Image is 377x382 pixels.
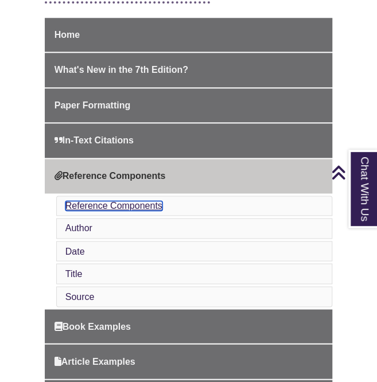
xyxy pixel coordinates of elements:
a: Book Examples [45,309,333,344]
a: What's New in the 7th Edition? [45,53,333,87]
a: In-Text Citations [45,123,333,158]
a: Date [65,246,85,256]
a: Paper Formatting [45,88,333,123]
a: Reference Components [45,159,333,193]
span: Article Examples [55,356,135,366]
span: Book Examples [55,321,131,331]
a: Back to Top [331,165,374,180]
span: In-Text Citations [55,135,134,145]
span: Paper Formatting [55,100,130,110]
a: Article Examples [45,344,333,379]
a: Title [65,268,83,278]
a: Source [65,291,95,301]
span: What's New in the 7th Edition? [55,65,188,75]
a: Reference Components [65,201,162,211]
span: Reference Components [55,171,166,181]
span: Home [55,30,80,40]
a: Home [45,18,333,52]
a: Author [65,223,92,233]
